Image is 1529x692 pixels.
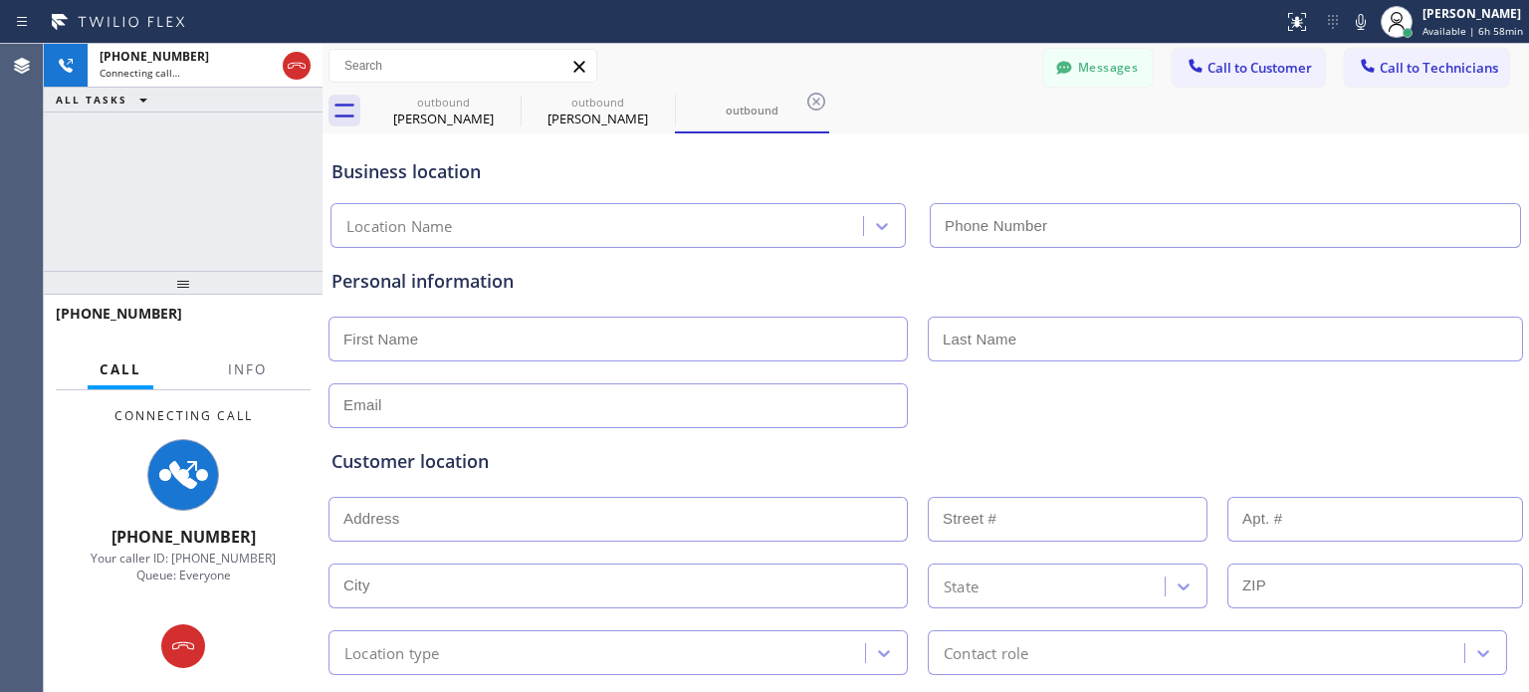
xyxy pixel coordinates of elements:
div: State [944,575,979,597]
input: ZIP [1227,564,1523,608]
div: [PERSON_NAME] [1422,5,1523,22]
button: Hang up [161,624,205,668]
button: Call to Technicians [1345,49,1509,87]
button: Messages [1043,49,1153,87]
input: Email [328,383,908,428]
div: [PERSON_NAME] [368,110,519,127]
div: Personal information [331,268,1520,295]
input: Address [328,497,908,542]
span: Connecting Call [114,407,253,424]
input: First Name [328,317,908,361]
div: Joy Gill [368,89,519,133]
input: Apt. # [1227,497,1523,542]
span: ALL TASKS [56,93,127,107]
button: Call [88,350,153,389]
input: Street # [928,497,1207,542]
div: Contact role [944,641,1028,664]
div: [PERSON_NAME] [523,110,673,127]
span: Available | 6h 58min [1422,24,1523,38]
button: ALL TASKS [44,88,167,112]
span: Info [228,360,267,378]
button: Call to Customer [1173,49,1325,87]
span: Call [100,360,141,378]
div: Customer location [331,448,1520,475]
div: outbound [523,95,673,110]
button: Hang up [283,52,311,80]
span: [PHONE_NUMBER] [100,48,209,65]
span: Connecting call… [100,66,180,80]
span: Your caller ID: [PHONE_NUMBER] Queue: Everyone [91,550,276,583]
span: [PHONE_NUMBER] [111,526,256,548]
span: Call to Customer [1207,59,1312,77]
div: outbound [677,103,827,117]
input: City [328,564,908,608]
div: Location type [344,641,440,664]
input: Search [329,50,596,82]
div: Joy Gill [523,89,673,133]
input: Phone Number [930,203,1521,248]
button: Mute [1347,8,1375,36]
span: Call to Technicians [1380,59,1498,77]
div: outbound [368,95,519,110]
input: Last Name [928,317,1523,361]
button: Info [216,350,279,389]
div: Business location [331,158,1520,185]
span: [PHONE_NUMBER] [56,304,182,323]
div: Location Name [346,215,453,238]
